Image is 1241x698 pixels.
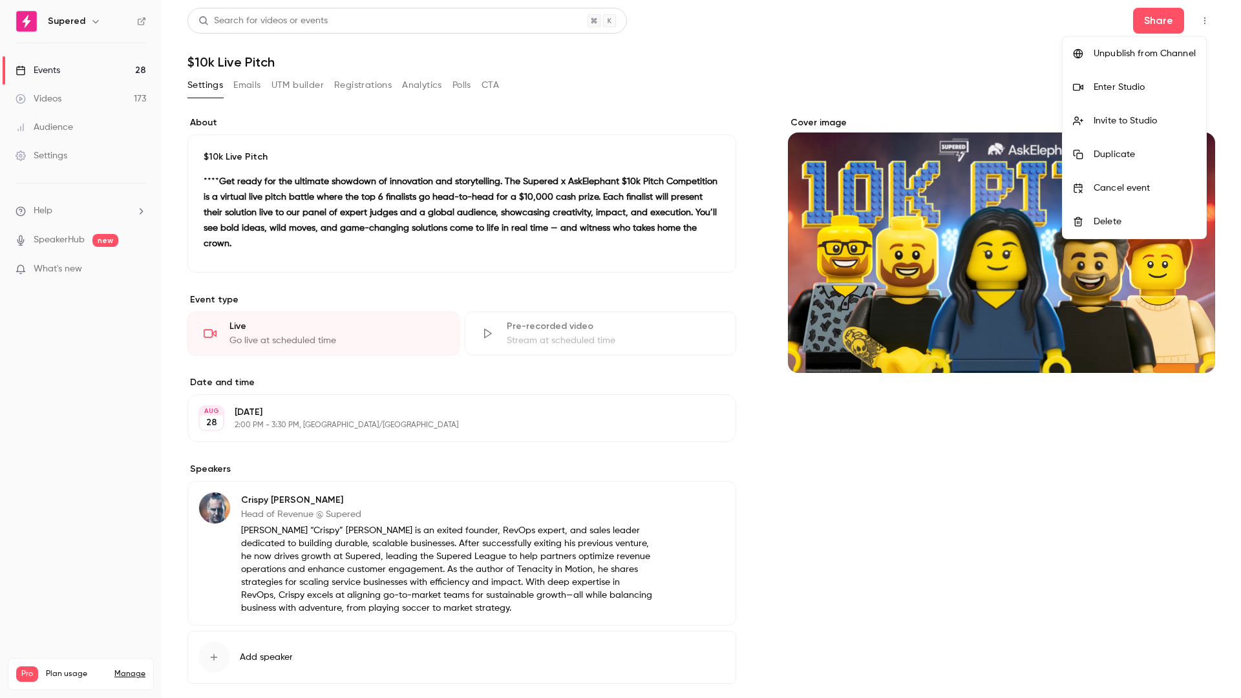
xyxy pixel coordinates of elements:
div: Cancel event [1094,182,1196,195]
div: Unpublish from Channel [1094,47,1196,60]
div: Duplicate [1094,148,1196,161]
div: Invite to Studio [1094,114,1196,127]
div: Enter Studio [1094,81,1196,94]
div: Delete [1094,215,1196,228]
